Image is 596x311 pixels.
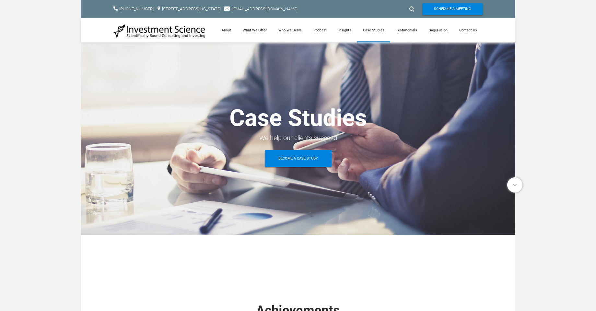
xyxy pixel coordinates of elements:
[453,18,483,42] a: Contact Us
[113,132,483,144] div: We help our clients succeed
[423,18,453,42] a: SageFusion
[422,3,483,15] a: Schedule A Meeting
[162,6,221,11] a: [STREET_ADDRESS][US_STATE]​
[237,18,273,42] a: What We Offer
[333,18,357,42] a: Insights
[278,150,318,167] span: Become A Case Study
[216,18,237,42] a: About
[113,24,206,38] img: Investment Science | NYC Consulting Services
[265,150,332,167] a: Become A Case Study
[229,104,367,132] strong: Case Studies
[308,18,333,42] a: Podcast
[232,6,298,11] a: [EMAIL_ADDRESS][DOMAIN_NAME]
[434,3,471,15] span: Schedule A Meeting
[390,18,423,42] a: Testimonials
[273,18,308,42] a: Who We Serve
[357,18,390,42] a: Case Studies
[119,6,154,11] a: [PHONE_NUMBER]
